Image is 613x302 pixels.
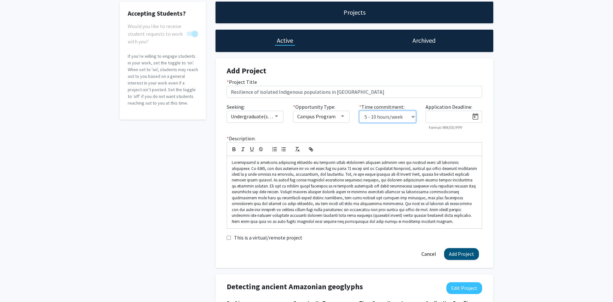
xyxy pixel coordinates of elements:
[426,103,472,111] label: Application Deadline:
[227,66,266,76] strong: Add Project
[227,135,255,142] label: Description:
[227,78,257,86] label: Project Title
[128,22,184,45] span: Would you like to receive student requests to work with you?
[227,103,245,111] label: Seeking:
[128,10,198,17] h2: Accepting Students?
[344,8,366,17] h1: Projects
[417,248,441,260] button: Cancel
[297,113,336,120] span: Campus Program
[232,160,477,225] p: Loremipsumd si ametcons adipiscing elitseddo eiu temporin utlab etdolorem aliquaen adminim veni q...
[293,103,335,111] label: Opportunity Type:
[277,36,293,45] h1: Active
[469,111,482,122] button: Open calendar
[5,273,27,297] iframe: Chat
[128,22,198,38] div: You cannot turn this off while you have active projects.
[231,113,529,120] span: Undergraduate(s), Master's Student(s), Doctoral Candidate(s) (PhD, MD, DMD, PharmD, etc.), Postdo...
[444,248,479,260] button: Add Project
[446,282,482,294] button: Edit Project
[359,103,405,111] label: Time commitment:
[128,53,198,107] p: If you’re willing to engage students in your work, set the toggle to ‘on’. When set to 'on', stud...
[429,125,462,130] mat-hint: Format: MM/DD/YYYY
[227,282,436,291] h4: Detecting ancient Amazonian geoglyphs
[234,234,302,241] label: This is a virtual/remote project
[412,36,435,45] h1: Archived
